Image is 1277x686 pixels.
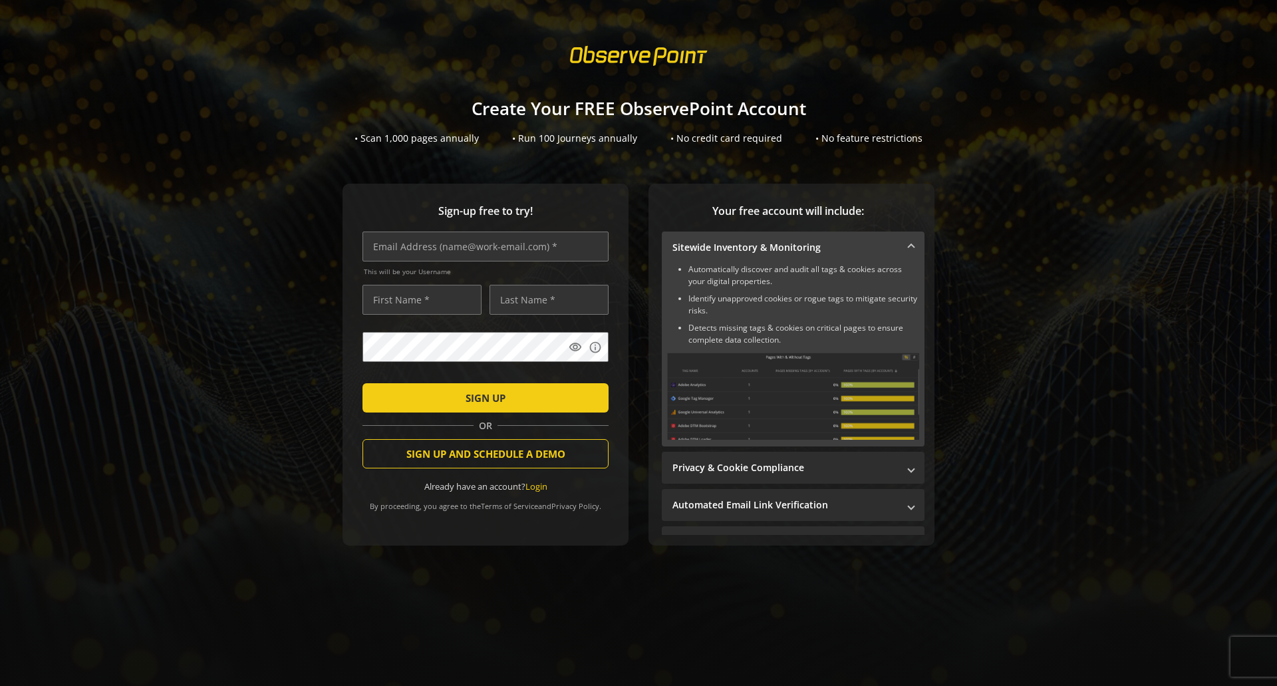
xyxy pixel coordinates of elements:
[662,526,924,558] mat-expansion-panel-header: Performance Monitoring with Web Vitals
[672,461,898,474] mat-panel-title: Privacy & Cookie Compliance
[474,419,497,432] span: OR
[364,267,609,276] span: This will be your Username
[362,480,609,493] div: Already have an account?
[662,452,924,484] mat-expansion-panel-header: Privacy & Cookie Compliance
[569,341,582,354] mat-icon: visibility
[662,204,915,219] span: Your free account will include:
[589,341,602,354] mat-icon: info
[672,498,898,512] mat-panel-title: Automated Email Link Verification
[551,501,599,511] a: Privacy Policy
[481,501,538,511] a: Terms of Service
[688,293,919,317] li: Identify unapproved cookies or rogue tags to mitigate security risks.
[490,285,609,315] input: Last Name *
[662,232,924,263] mat-expansion-panel-header: Sitewide Inventory & Monitoring
[662,263,924,446] div: Sitewide Inventory & Monitoring
[512,132,637,145] div: • Run 100 Journeys annually
[815,132,922,145] div: • No feature restrictions
[670,132,782,145] div: • No credit card required
[362,439,609,468] button: SIGN UP AND SCHEDULE A DEMO
[406,442,565,466] span: SIGN UP AND SCHEDULE A DEMO
[662,489,924,521] mat-expansion-panel-header: Automated Email Link Verification
[667,353,919,440] img: Sitewide Inventory & Monitoring
[362,204,609,219] span: Sign-up free to try!
[362,492,609,511] div: By proceeding, you agree to the and .
[525,480,547,492] a: Login
[362,285,482,315] input: First Name *
[688,263,919,287] li: Automatically discover and audit all tags & cookies across your digital properties.
[355,132,479,145] div: • Scan 1,000 pages annually
[362,232,609,261] input: Email Address (name@work-email.com) *
[672,241,898,254] mat-panel-title: Sitewide Inventory & Monitoring
[362,383,609,413] button: SIGN UP
[466,386,505,410] span: SIGN UP
[688,322,919,346] li: Detects missing tags & cookies on critical pages to ensure complete data collection.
